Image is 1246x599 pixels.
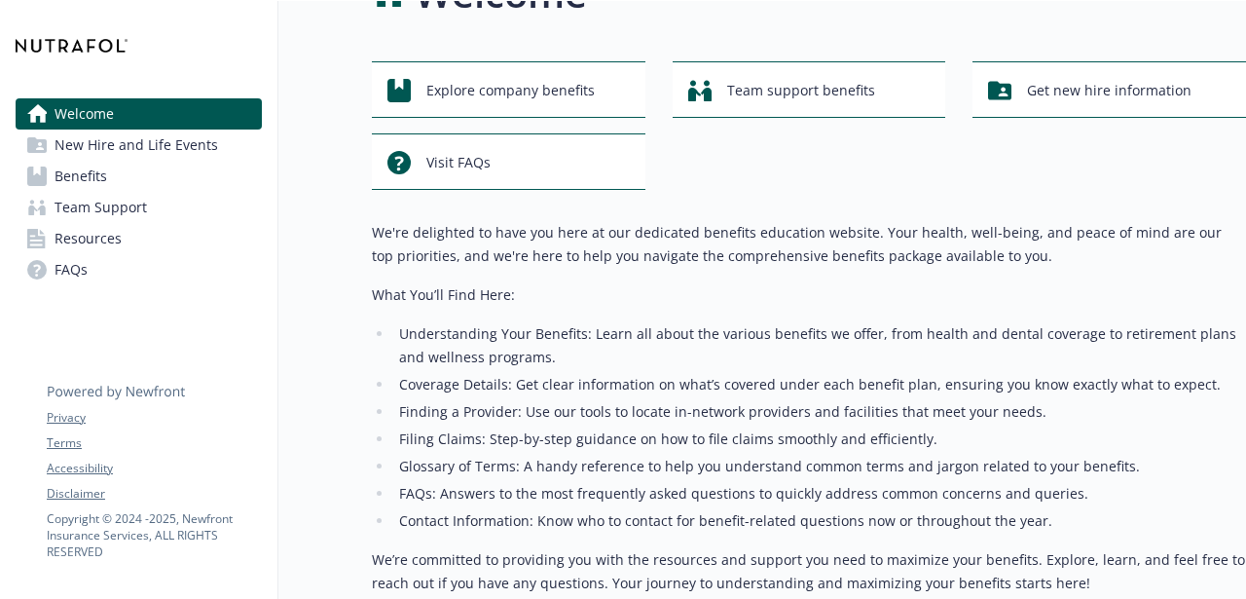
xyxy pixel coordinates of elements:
[393,482,1246,505] li: FAQs: Answers to the most frequently asked questions to quickly address common concerns and queries.
[372,283,1246,307] p: What You’ll Find Here:
[372,221,1246,268] p: We're delighted to have you here at our dedicated benefits education website. Your health, well-b...
[393,428,1246,451] li: Filing Claims: Step-by-step guidance on how to file claims smoothly and efficiently.
[972,61,1246,118] button: Get new hire information
[393,455,1246,478] li: Glossary of Terms: A handy reference to help you understand common terms and jargon related to yo...
[55,130,218,161] span: New Hire and Life Events
[393,373,1246,396] li: Coverage Details: Get clear information on what’s covered under each benefit plan, ensuring you k...
[55,254,88,285] span: FAQs
[1027,72,1191,109] span: Get new hire information
[47,510,261,560] p: Copyright © 2024 - 2025 , Newfront Insurance Services, ALL RIGHTS RESERVED
[393,509,1246,533] li: Contact Information: Know who to contact for benefit-related questions now or throughout the year.
[55,192,147,223] span: Team Support
[426,72,595,109] span: Explore company benefits
[372,548,1246,595] p: We’re committed to providing you with the resources and support you need to maximize your benefit...
[47,409,261,427] a: Privacy
[55,161,107,192] span: Benefits
[16,161,262,192] a: Benefits
[47,434,261,452] a: Terms
[47,485,261,503] a: Disclaimer
[47,460,261,477] a: Accessibility
[727,72,875,109] span: Team support benefits
[393,322,1246,369] li: Understanding Your Benefits: Learn all about the various benefits we offer, from health and denta...
[16,254,262,285] a: FAQs
[55,223,122,254] span: Resources
[16,223,262,254] a: Resources
[393,400,1246,424] li: Finding a Provider: Use our tools to locate in-network providers and facilities that meet your ne...
[55,98,114,130] span: Welcome
[372,133,645,190] button: Visit FAQs
[426,144,491,181] span: Visit FAQs
[16,192,262,223] a: Team Support
[16,130,262,161] a: New Hire and Life Events
[16,98,262,130] a: Welcome
[673,61,946,118] button: Team support benefits
[372,61,645,118] button: Explore company benefits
